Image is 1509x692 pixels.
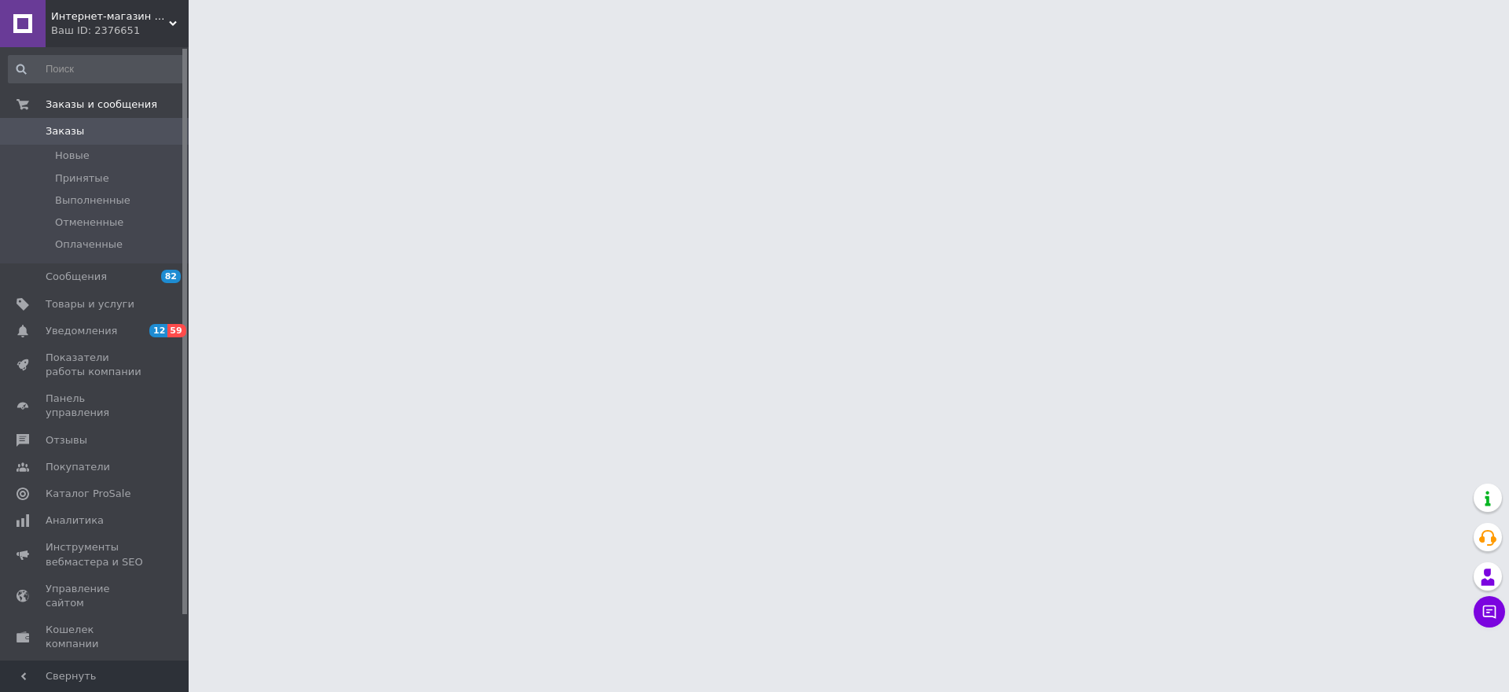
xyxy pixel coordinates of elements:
span: 12 [149,324,167,337]
span: Управление сайтом [46,582,145,610]
span: Инструменты вебмастера и SEO [46,540,145,569]
span: Заказы [46,124,84,138]
span: Каталог ProSale [46,487,130,501]
span: Заказы и сообщения [46,98,157,112]
span: Выполненные [55,193,130,208]
span: Уведомления [46,324,117,338]
span: Отзывы [46,433,87,447]
span: Принятые [55,171,109,186]
span: Отмененные [55,215,123,230]
div: Ваш ID: 2376651 [51,24,189,38]
span: Кошелек компании [46,623,145,651]
span: Интернет-магазин детских товаров "Кузя" [51,9,169,24]
span: 82 [161,270,181,283]
span: 59 [167,324,185,337]
span: Аналитика [46,513,104,528]
span: Панель управления [46,392,145,420]
span: Товары и услуги [46,297,134,311]
span: Оплаченные [55,237,123,252]
span: Покупатели [46,460,110,474]
span: Новые [55,149,90,163]
span: Показатели работы компании [46,351,145,379]
span: Сообщения [46,270,107,284]
input: Поиск [8,55,185,83]
button: Чат с покупателем [1474,596,1505,628]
